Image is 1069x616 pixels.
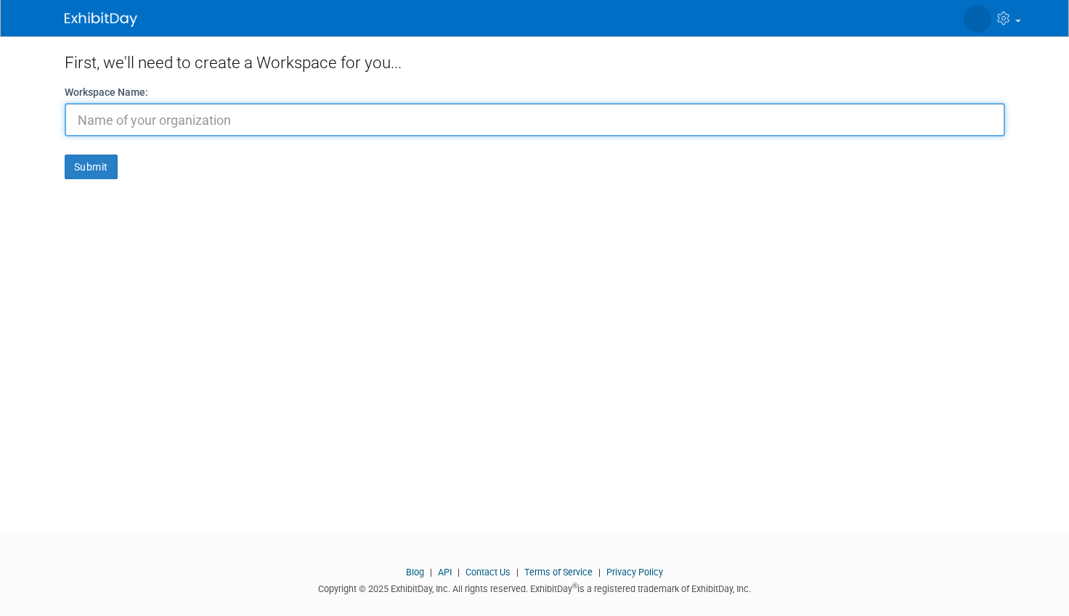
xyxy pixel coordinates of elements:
[595,567,604,578] span: |
[606,567,663,578] a: Privacy Policy
[964,5,991,33] img: Bridger Thurston
[65,155,118,179] button: Submit
[65,36,1005,85] div: First, we'll need to create a Workspace for you...
[65,85,148,99] label: Workspace Name:
[466,567,511,578] a: Contact Us
[524,567,593,578] a: Terms of Service
[65,103,1005,136] input: Name of your organization
[572,582,577,590] sup: ®
[65,12,137,27] img: ExhibitDay
[454,567,463,578] span: |
[406,567,424,578] a: Blog
[438,567,452,578] a: API
[513,567,522,578] span: |
[426,567,436,578] span: |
